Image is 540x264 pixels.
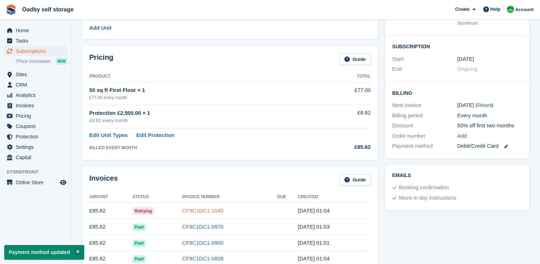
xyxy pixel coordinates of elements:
div: Tooltip anchor [489,102,495,109]
h2: Billing [392,89,522,96]
td: £85.62 [89,235,132,251]
span: Protection [16,132,59,142]
time: 2025-07-09 00:03:38 UTC [298,224,329,230]
th: Total [325,71,371,82]
span: Retrying [132,207,154,215]
a: Preview store [59,178,67,187]
div: Protection £2,500.00 × 1 [89,109,325,117]
p: Payment method updated [4,245,84,260]
td: £77.00 [325,82,371,105]
a: Add Unit [89,24,111,32]
th: Invoice Number [182,191,277,203]
span: Storefront [6,168,71,176]
div: £77.00 every month [89,94,325,101]
td: £8.62 [325,105,371,128]
h2: Emails [392,173,522,179]
span: Subscriptions [16,46,59,56]
span: Account [515,6,534,13]
a: CF9C1DC1-1045 [182,207,223,214]
a: Price increases NEW [16,57,67,65]
span: Settings [16,142,59,152]
h2: Subscription [392,43,522,50]
th: Status [132,191,182,203]
span: Paid [132,255,146,263]
th: Amount [89,191,132,203]
a: CF9C1DC1-0900 [182,240,223,246]
span: Analytics [16,90,59,100]
h2: Invoices [89,174,118,186]
div: Payment method [392,142,457,150]
div: NEW [56,58,67,65]
a: menu [4,101,67,111]
div: £85.62 [325,143,371,151]
span: Ongoing [457,66,478,72]
th: Created [298,191,370,203]
div: BILLED EVERY MONTH [89,145,325,151]
a: CF9C1DC1-0828 [182,255,223,261]
img: stora-icon-8386f47178a22dfd0bd8f6a31ec36ba5ce8667c1dd55bd0f319d3a0aa187defe.svg [6,4,16,15]
th: Product [89,71,325,82]
a: menu [4,152,67,162]
div: £8.62 every month [89,117,325,124]
a: Guide [339,174,371,186]
a: Oadby self storage [19,4,76,15]
span: Paid [132,224,146,231]
span: Help [490,6,500,13]
td: £85.62 [89,219,132,235]
time: 2024-08-09 00:00:00 UTC [457,55,474,63]
img: Stephanie [507,6,514,13]
a: menu [4,111,67,121]
a: Guide [339,53,371,65]
div: Next invoice [392,101,457,109]
a: menu [4,177,67,187]
a: menu [4,121,67,131]
div: Booking confirmation [399,184,449,192]
div: Storefront [457,20,522,27]
span: Invoices [16,101,59,111]
time: 2025-08-09 00:04:10 UTC [298,207,329,214]
a: menu [4,25,67,35]
div: Debit/Credit Card [457,142,522,150]
a: menu [4,90,67,100]
h2: Pricing [89,53,113,65]
span: Create [455,6,469,13]
span: Tasks [16,36,59,46]
span: CRM [16,80,59,90]
a: Edit Protection [136,131,175,140]
span: Online Store [16,177,59,187]
a: menu [4,142,67,152]
div: End [392,65,457,73]
span: Price increases [16,58,51,65]
div: [DATE] ( ) [457,101,522,109]
a: menu [4,46,67,56]
span: Pricing [16,111,59,121]
div: Start [392,55,457,63]
a: menu [4,69,67,79]
time: 2025-05-09 00:04:16 UTC [298,255,329,261]
div: 50 sq ft First Floor × 1 [89,86,325,94]
span: Sites [16,69,59,79]
a: menu [4,132,67,142]
div: Order number [392,132,457,140]
span: Paid [132,240,146,247]
td: £85.62 [89,203,132,219]
a: menu [4,80,67,90]
a: Edit Unit Types [89,131,128,140]
a: Add [457,132,467,140]
div: Every month [457,112,522,120]
span: Capital [16,152,59,162]
th: Due [277,191,298,203]
time: 2025-06-09 00:01:17 UTC [298,240,329,246]
a: CF9C1DC1-0970 [182,224,223,230]
div: 50% off first two months [457,122,522,130]
div: Billing period [392,112,457,120]
span: Home [16,25,59,35]
div: Discount [392,122,457,130]
div: Move in day instructions [399,194,456,202]
a: menu [4,36,67,46]
a: Reset [477,102,491,108]
span: Coupons [16,121,59,131]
